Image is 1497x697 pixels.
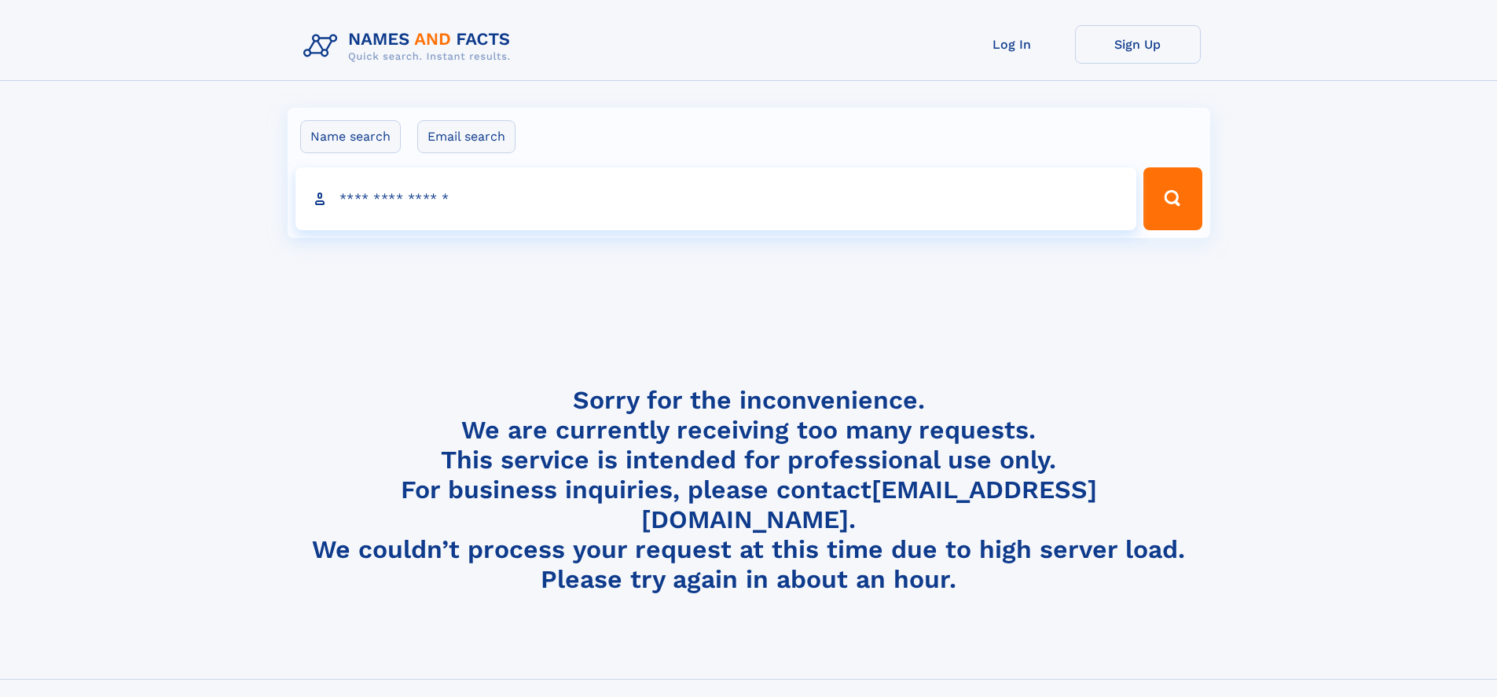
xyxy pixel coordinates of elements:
[641,475,1097,534] a: [EMAIL_ADDRESS][DOMAIN_NAME]
[295,167,1137,230] input: search input
[297,385,1201,595] h4: Sorry for the inconvenience. We are currently receiving too many requests. This service is intend...
[297,25,523,68] img: Logo Names and Facts
[1075,25,1201,64] a: Sign Up
[949,25,1075,64] a: Log In
[1143,167,1202,230] button: Search Button
[417,120,516,153] label: Email search
[300,120,401,153] label: Name search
